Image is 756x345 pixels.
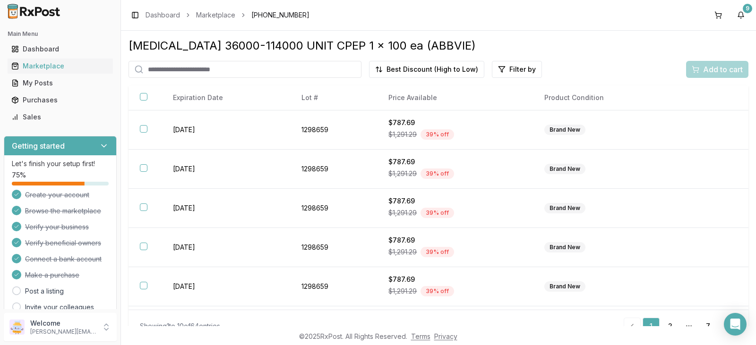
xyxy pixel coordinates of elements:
[25,270,79,280] span: Make a purchase
[724,313,747,336] div: Open Intercom Messenger
[661,318,679,335] a: 2
[4,76,117,91] button: My Posts
[11,112,109,122] div: Sales
[12,159,109,168] p: Let's finish your setup first!
[492,61,542,78] button: Filter by
[388,169,417,178] span: $1,291.29
[434,332,457,340] a: Privacy
[8,41,113,58] a: Dashboard
[290,150,378,189] td: 1298659
[421,168,454,179] div: 39 % off
[25,286,64,296] a: Post a listing
[388,157,521,167] div: $787.69
[8,58,113,75] a: Marketplace
[290,110,378,150] td: 1298659
[388,275,521,284] div: $787.69
[533,85,678,110] th: Product Condition
[643,318,660,335] a: 1
[377,85,533,110] th: Price Available
[544,242,585,252] div: Brand New
[421,208,454,218] div: 39 % off
[421,286,454,296] div: 39 % off
[388,118,521,127] div: $787.69
[12,140,65,151] h3: Getting started
[743,4,752,13] div: 9
[162,189,290,228] td: [DATE]
[388,208,417,218] span: $1,291.29
[11,61,109,71] div: Marketplace
[388,286,417,296] span: $1,291.29
[8,109,113,126] a: Sales
[162,85,290,110] th: Expiration Date
[11,95,109,105] div: Purchases
[388,236,521,245] div: $787.69
[4,4,64,19] img: RxPost Logo
[387,65,478,74] span: Best Discount (High to Low)
[544,281,585,292] div: Brand New
[25,254,102,264] span: Connect a bank account
[544,203,585,213] div: Brand New
[196,10,235,20] a: Marketplace
[388,196,521,206] div: $787.69
[25,206,101,216] span: Browse the marketplace
[146,10,309,20] nav: breadcrumb
[699,318,716,335] a: 7
[251,10,309,20] span: [PHONE_NUMBER]
[290,85,378,110] th: Lot #
[290,267,378,306] td: 1298659
[11,78,109,88] div: My Posts
[411,332,430,340] a: Terms
[733,8,748,23] button: 9
[509,65,536,74] span: Filter by
[544,125,585,135] div: Brand New
[388,247,417,257] span: $1,291.29
[4,109,117,125] button: Sales
[162,150,290,189] td: [DATE]
[4,59,117,74] button: Marketplace
[624,318,737,335] nav: pagination
[9,320,25,335] img: User avatar
[8,30,113,38] h2: Main Menu
[162,228,290,267] td: [DATE]
[8,92,113,109] a: Purchases
[544,164,585,174] div: Brand New
[30,328,96,336] p: [PERSON_NAME][EMAIL_ADDRESS][DOMAIN_NAME]
[4,93,117,108] button: Purchases
[11,44,109,54] div: Dashboard
[25,222,89,232] span: Verify your business
[162,110,290,150] td: [DATE]
[8,75,113,92] a: My Posts
[4,42,117,57] button: Dashboard
[129,38,748,53] div: [MEDICAL_DATA] 36000-114000 UNIT CPEP 1 x 100 ea (ABBVIE)
[290,189,378,228] td: 1298659
[290,228,378,267] td: 1298659
[388,130,417,139] span: $1,291.29
[421,129,454,140] div: 39 % off
[421,247,454,257] div: 39 % off
[162,267,290,306] td: [DATE]
[25,238,101,248] span: Verify beneficial owners
[12,170,26,180] span: 75 %
[369,61,484,78] button: Best Discount (High to Low)
[25,303,94,312] a: Invite your colleagues
[25,190,89,200] span: Create your account
[30,319,96,328] p: Welcome
[146,10,180,20] a: Dashboard
[140,321,220,331] div: Showing 1 to 10 of 64 entries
